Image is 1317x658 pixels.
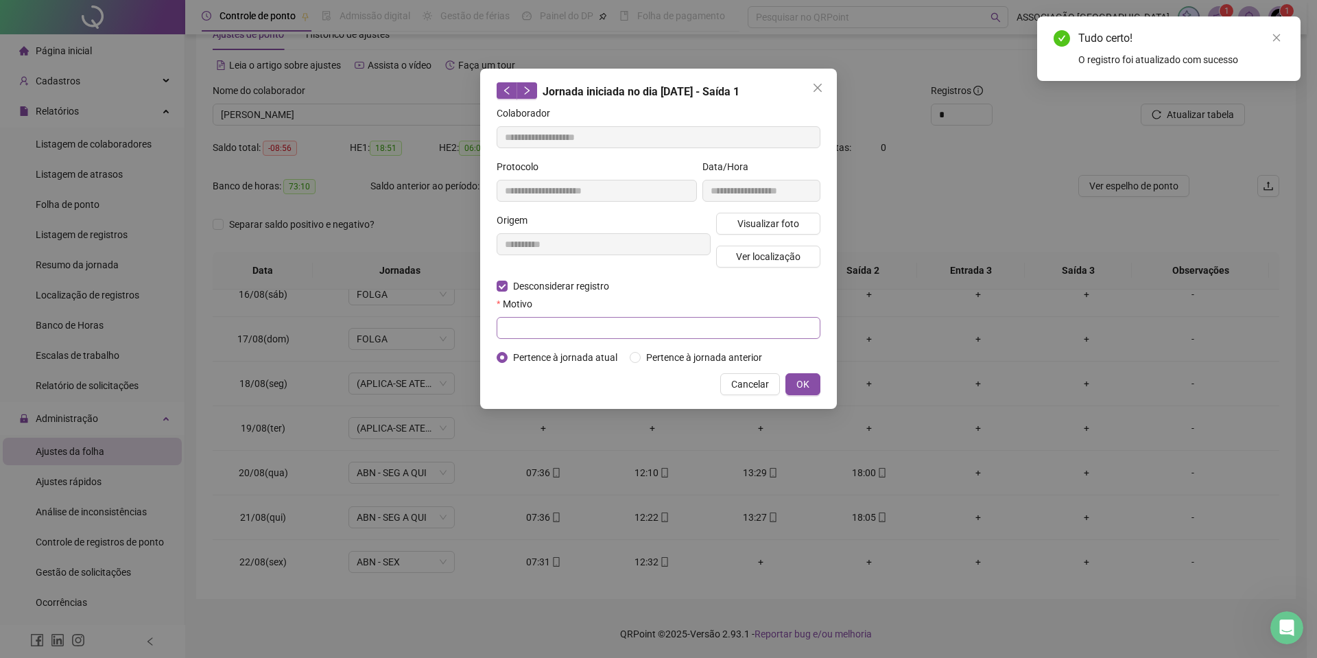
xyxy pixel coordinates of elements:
label: Origem [497,213,536,228]
span: close [1272,33,1281,43]
button: right [517,82,537,99]
span: Visualizar foto [737,216,799,231]
span: close [812,82,823,93]
label: Motivo [497,296,541,312]
span: Pertence à jornada atual [508,350,623,365]
span: left [502,86,512,95]
div: Tudo certo! [1078,30,1284,47]
span: Cancelar [731,377,769,392]
button: left [497,82,517,99]
a: Close [1269,30,1284,45]
button: Close [807,77,829,99]
span: Ver localização [736,249,800,264]
span: check-circle [1054,30,1070,47]
span: Pertence à jornada anterior [641,350,768,365]
span: right [522,86,532,95]
button: OK [785,373,820,395]
button: Ver localização [716,246,820,268]
span: OK [796,377,809,392]
label: Colaborador [497,106,559,121]
label: Protocolo [497,159,547,174]
iframe: Intercom live chat [1270,611,1303,644]
button: Cancelar [720,373,780,395]
div: Jornada iniciada no dia [DATE] - Saída 1 [497,82,820,100]
label: Data/Hora [702,159,757,174]
div: O registro foi atualizado com sucesso [1078,52,1284,67]
span: Desconsiderar registro [508,279,615,294]
button: Visualizar foto [716,213,820,235]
